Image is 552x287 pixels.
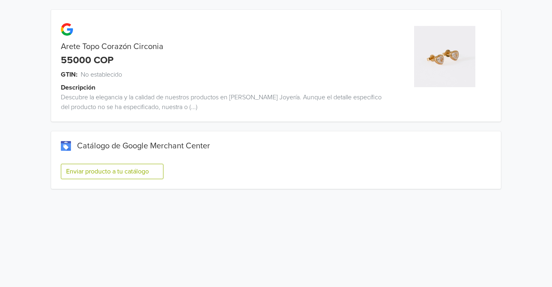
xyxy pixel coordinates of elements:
div: Arete Topo Corazón Circonia [51,42,389,51]
span: No establecido [81,70,122,79]
div: 55000 COP [61,55,114,66]
button: Enviar producto a tu catálogo [61,164,163,179]
div: Descripción [61,83,398,92]
img: product_image [414,26,475,87]
div: Descubre la elegancia y la calidad de nuestros productos en [PERSON_NAME] Joyería. Aunque el deta... [51,92,389,112]
div: Catálogo de Google Merchant Center [61,141,491,151]
span: GTIN: [61,70,77,79]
